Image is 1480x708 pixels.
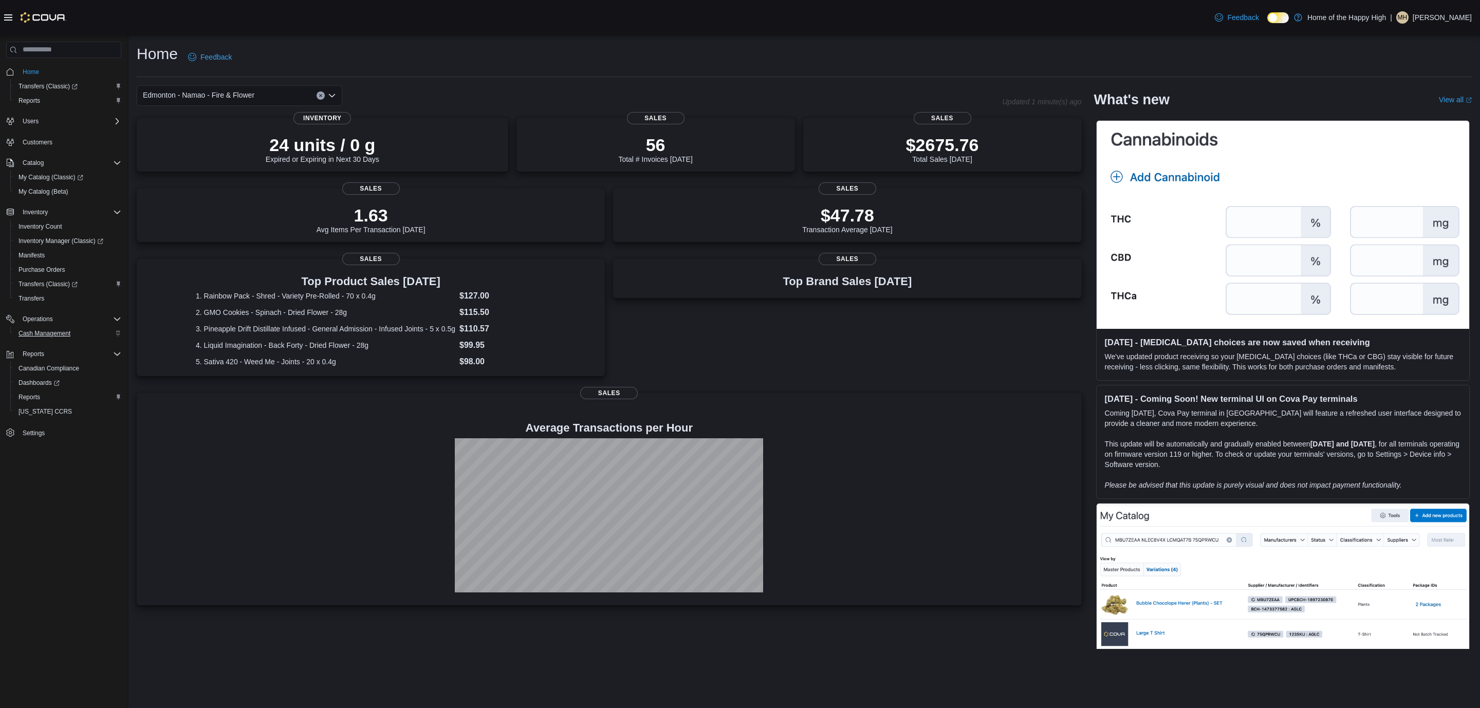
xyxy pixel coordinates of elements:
[2,156,125,170] button: Catalog
[819,182,876,195] span: Sales
[266,135,379,163] div: Expired or Expiring in Next 30 Days
[14,264,121,276] span: Purchase Orders
[906,135,979,155] p: $2675.76
[14,220,66,233] a: Inventory Count
[14,95,44,107] a: Reports
[783,275,912,288] h3: Top Brand Sales [DATE]
[184,47,236,67] a: Feedback
[23,315,53,323] span: Operations
[23,138,52,146] span: Customers
[14,405,121,418] span: Washington CCRS
[18,115,43,127] button: Users
[317,91,325,100] button: Clear input
[18,280,78,288] span: Transfers (Classic)
[342,182,400,195] span: Sales
[18,65,121,78] span: Home
[266,135,379,155] p: 24 units / 0 g
[18,379,60,387] span: Dashboards
[18,348,48,360] button: Reports
[1105,351,1461,372] p: We've updated product receiving so your [MEDICAL_DATA] choices (like THCa or CBG) stay visible fo...
[1211,7,1263,28] a: Feedback
[14,377,121,389] span: Dashboards
[618,135,692,163] div: Total # Invoices [DATE]
[14,185,121,198] span: My Catalog (Beta)
[200,52,232,62] span: Feedback
[1398,11,1408,24] span: MH
[317,205,425,226] p: 1.63
[18,136,57,148] a: Customers
[18,251,45,259] span: Manifests
[2,64,125,79] button: Home
[10,94,125,108] button: Reports
[14,391,44,403] a: Reports
[14,249,121,262] span: Manifests
[18,313,121,325] span: Operations
[1105,439,1461,470] p: This update will be automatically and gradually enabled between , for all terminals operating on ...
[14,80,82,92] a: Transfers (Classic)
[14,171,121,183] span: My Catalog (Classic)
[18,97,40,105] span: Reports
[10,248,125,263] button: Manifests
[618,135,692,155] p: 56
[1307,11,1386,24] p: Home of the Happy High
[459,356,546,368] dd: $98.00
[2,312,125,326] button: Operations
[14,292,121,305] span: Transfers
[906,135,979,163] div: Total Sales [DATE]
[627,112,684,124] span: Sales
[10,184,125,199] button: My Catalog (Beta)
[143,89,254,101] span: Edmonton - Namao - Fire & Flower
[914,112,971,124] span: Sales
[18,313,57,325] button: Operations
[1227,12,1259,23] span: Feedback
[14,171,87,183] a: My Catalog (Classic)
[18,237,103,245] span: Inventory Manager (Classic)
[10,390,125,404] button: Reports
[459,306,546,319] dd: $115.50
[10,277,125,291] a: Transfers (Classic)
[14,391,121,403] span: Reports
[1413,11,1472,24] p: [PERSON_NAME]
[23,208,48,216] span: Inventory
[18,348,121,360] span: Reports
[14,278,82,290] a: Transfers (Classic)
[18,188,68,196] span: My Catalog (Beta)
[342,253,400,265] span: Sales
[18,426,121,439] span: Settings
[14,327,121,340] span: Cash Management
[23,68,39,76] span: Home
[14,405,76,418] a: [US_STATE] CCRS
[18,222,62,231] span: Inventory Count
[196,307,455,318] dt: 2. GMO Cookies - Spinach - Dried Flower - 28g
[293,112,351,124] span: Inventory
[196,340,455,350] dt: 4. Liquid Imagination - Back Forty - Dried Flower - 28g
[18,329,70,338] span: Cash Management
[10,219,125,234] button: Inventory Count
[23,429,45,437] span: Settings
[1002,98,1081,106] p: Updated 1 minute(s) ago
[23,350,44,358] span: Reports
[10,79,125,94] a: Transfers (Classic)
[18,173,83,181] span: My Catalog (Classic)
[459,323,546,335] dd: $110.57
[14,220,121,233] span: Inventory Count
[2,347,125,361] button: Reports
[14,249,49,262] a: Manifests
[196,324,455,334] dt: 3. Pineapple Drift Distillate Infused - General Admission - Infused Joints - 5 x 0.5g
[10,291,125,306] button: Transfers
[14,292,48,305] a: Transfers
[196,357,455,367] dt: 5. Sativa 420 - Weed Me - Joints - 20 x 0.4g
[1267,12,1289,23] input: Dark Mode
[10,326,125,341] button: Cash Management
[14,185,72,198] a: My Catalog (Beta)
[18,427,49,439] a: Settings
[580,387,638,399] span: Sales
[459,290,546,302] dd: $127.00
[23,159,44,167] span: Catalog
[10,170,125,184] a: My Catalog (Classic)
[10,361,125,376] button: Canadian Compliance
[1105,394,1461,404] h3: [DATE] - Coming Soon! New terminal UI on Cova Pay terminals
[18,294,44,303] span: Transfers
[14,327,75,340] a: Cash Management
